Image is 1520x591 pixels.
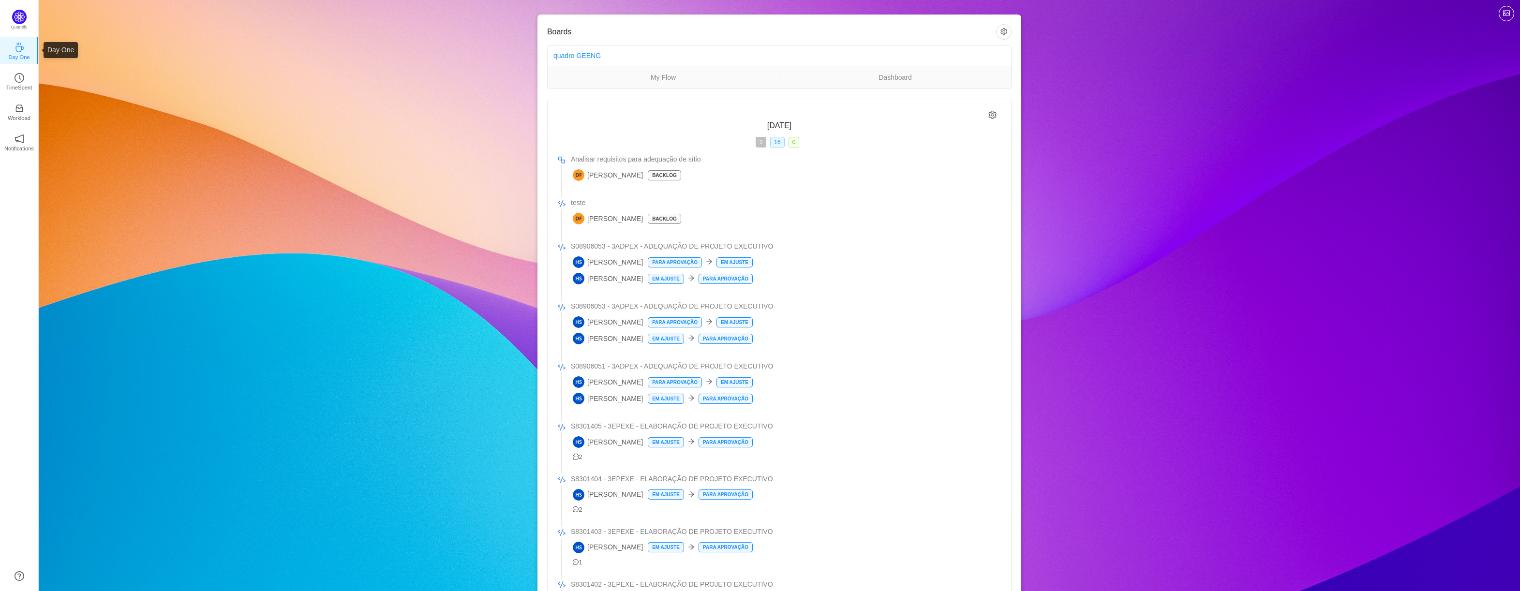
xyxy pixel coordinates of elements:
i: icon: arrow-right [688,335,695,341]
a: icon: coffeeDay One [15,45,24,55]
i: icon: arrow-right [706,318,713,325]
span: [DATE] [767,121,791,130]
span: 2 [756,137,767,148]
a: S8301405 - 3EPEXE - ELABORAÇÃO DE PROJETO EXECUTIVO [571,421,999,431]
a: teste [571,198,999,208]
a: icon: inboxWorkload [15,106,24,116]
span: teste [571,198,585,208]
span: [PERSON_NAME] [573,316,643,328]
span: [PERSON_NAME] [573,489,643,501]
p: EM AJUSTE [648,274,684,283]
i: icon: arrow-right [706,378,713,385]
a: S08906051 - 3ADPEX - ADEQUAÇÃO DE PROJETO EXECUTIVO [571,361,999,371]
p: TimeSpent [6,83,32,92]
i: icon: arrow-right [688,395,695,401]
i: icon: arrow-right [688,491,695,498]
a: S08906053 - 3ADPEX - ADEQUAÇÃO DE PROJETO EXECUTIVO [571,301,999,311]
span: [PERSON_NAME] [573,256,643,268]
img: HS [573,489,584,501]
span: [PERSON_NAME] [573,436,643,448]
p: EM AJUSTE [648,334,684,343]
i: icon: arrow-right [688,275,695,281]
img: HS [573,316,584,328]
span: [PERSON_NAME] [573,273,643,284]
span: [PERSON_NAME] [573,169,643,181]
a: S8301404 - 3EPEXE - ELABORAÇÃO DE PROJETO EXECUTIVO [571,474,999,484]
i: icon: setting [988,111,997,119]
img: Quantify [12,10,27,24]
p: PARA APROVAÇÃO [648,318,701,327]
span: S8301403 - 3EPEXE - ELABORAÇÃO DE PROJETO EXECUTIVO [571,527,773,537]
p: EM AJUSTE [717,378,752,387]
span: 1 [573,559,582,566]
img: HS [573,436,584,448]
p: Day One [8,53,30,61]
button: icon: picture [1499,6,1514,21]
span: Analisar requisitos para adequação de sítio [571,154,701,164]
img: DB [573,169,584,181]
a: icon: question-circle [15,571,24,581]
span: S08906053 - 3ADPEX - ADEQUAÇÃO DE PROJETO EXECUTIVO [571,241,773,251]
span: 2 [573,454,582,460]
p: EM AJUSTE [717,258,752,267]
p: PARA APROVAÇÃO [699,394,752,403]
i: icon: arrow-right [706,258,713,265]
span: S8301404 - 3EPEXE - ELABORAÇÃO DE PROJETO EXECUTIVO [571,474,773,484]
button: icon: setting [996,24,1012,40]
p: PARA APROVAÇÃO [699,334,752,343]
i: icon: coffee [15,43,24,52]
span: S8301405 - 3EPEXE - ELABORAÇÃO DE PROJETO EXECUTIVO [571,421,773,431]
p: Backlog [648,214,681,223]
p: Notifications [4,144,34,153]
a: icon: clock-circleTimeSpent [15,76,24,86]
i: icon: message [573,454,579,460]
a: Analisar requisitos para adequação de sítio [571,154,999,164]
img: HS [573,393,584,404]
img: HS [573,256,584,268]
i: icon: notification [15,134,24,144]
span: [PERSON_NAME] [573,333,643,344]
span: 16 [770,137,784,148]
p: EM AJUSTE [648,543,684,552]
a: icon: notificationNotifications [15,137,24,147]
span: [PERSON_NAME] [573,393,643,404]
img: HS [573,542,584,553]
a: quadro GEENG [553,52,601,59]
a: S8301402 - 3EPEXE - ELABORAÇÃO DE PROJETO EXECUTIVO [571,579,999,590]
i: icon: inbox [15,103,24,113]
span: S8301402 - 3EPEXE - ELABORAÇÃO DE PROJETO EXECUTIVO [571,579,773,590]
img: HS [573,333,584,344]
p: EM AJUSTE [648,438,684,447]
span: 0 [789,137,800,148]
a: My Flow [548,72,779,83]
span: [PERSON_NAME] [573,376,643,388]
h3: Boards [547,27,996,37]
p: PARA APROVAÇÃO [699,490,752,499]
span: [PERSON_NAME] [573,213,643,224]
span: S08906051 - 3ADPEX - ADEQUAÇÃO DE PROJETO EXECUTIVO [571,361,773,371]
img: HS [573,376,584,388]
p: PARA APROVAÇÃO [699,438,752,447]
img: DB [573,213,584,224]
p: PARA APROVAÇÃO [648,258,701,267]
span: S08906053 - 3ADPEX - ADEQUAÇÃO DE PROJETO EXECUTIVO [571,301,773,311]
span: [PERSON_NAME] [573,542,643,553]
img: HS [573,273,584,284]
a: Dashboard [779,72,1011,83]
p: Quantify [11,24,28,31]
span: 2 [573,506,582,513]
p: Backlog [648,171,681,180]
p: EM AJUSTE [648,394,684,403]
p: PARA APROVAÇÃO [699,543,752,552]
p: EM AJUSTE [648,490,684,499]
p: EM AJUSTE [717,318,752,327]
p: PARA APROVAÇÃO [699,274,752,283]
a: S8301403 - 3EPEXE - ELABORAÇÃO DE PROJETO EXECUTIVO [571,527,999,537]
p: Workload [8,114,30,122]
i: icon: arrow-right [688,438,695,445]
i: icon: arrow-right [688,544,695,550]
a: S08906053 - 3ADPEX - ADEQUAÇÃO DE PROJETO EXECUTIVO [571,241,999,251]
i: icon: clock-circle [15,73,24,83]
i: icon: message [573,559,579,565]
p: PARA APROVAÇÃO [648,378,701,387]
